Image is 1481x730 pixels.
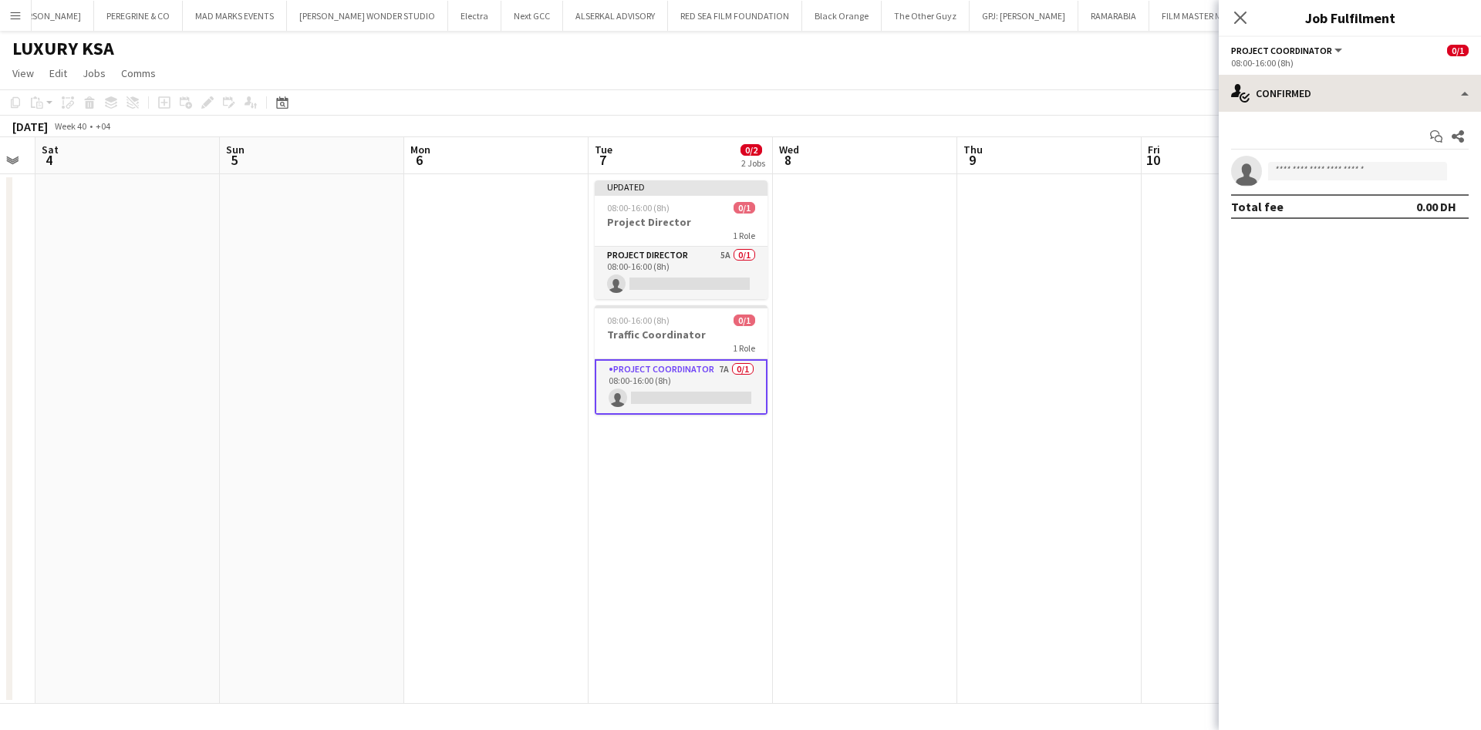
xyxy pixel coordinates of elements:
[287,1,448,31] button: [PERSON_NAME] WONDER STUDIO
[1145,151,1160,169] span: 10
[595,247,767,299] app-card-role: Project Director5A0/108:00-16:00 (8h)
[668,1,802,31] button: RED SEA FILM FOUNDATION
[1149,1,1245,31] button: FILM MASTER MEA
[963,143,983,156] span: Thu
[1148,143,1160,156] span: Fri
[115,63,162,83] a: Comms
[595,180,767,299] app-job-card: Updated08:00-16:00 (8h)0/1Project Director1 RoleProject Director5A0/108:00-16:00 (8h)
[83,66,106,80] span: Jobs
[733,230,755,241] span: 1 Role
[607,202,670,214] span: 08:00-16:00 (8h)
[51,120,89,132] span: Week 40
[563,1,668,31] button: ALSERKAL ADVISORY
[410,143,430,156] span: Mon
[121,66,156,80] span: Comms
[741,157,765,169] div: 2 Jobs
[740,144,762,156] span: 0/2
[501,1,563,31] button: Next GCC
[607,315,670,326] span: 08:00-16:00 (8h)
[595,305,767,415] app-job-card: 08:00-16:00 (8h)0/1Traffic Coordinator1 RoleProject Coordinator7A0/108:00-16:00 (8h)
[734,202,755,214] span: 0/1
[595,328,767,341] h3: Traffic Coordinator
[76,63,112,83] a: Jobs
[12,37,114,60] h1: LUXURY KSA
[595,215,767,229] h3: Project Director
[1231,57,1469,69] div: 08:00-16:00 (8h)
[1231,45,1344,56] button: Project Coordinator
[1219,75,1481,112] div: Confirmed
[777,151,799,169] span: 8
[42,143,59,156] span: Sat
[39,151,59,169] span: 4
[882,1,970,31] button: The Other Guyz
[802,1,882,31] button: Black Orange
[1231,199,1284,214] div: Total fee
[12,66,34,80] span: View
[6,63,40,83] a: View
[226,143,245,156] span: Sun
[224,151,245,169] span: 5
[734,315,755,326] span: 0/1
[12,119,48,134] div: [DATE]
[408,151,430,169] span: 6
[779,143,799,156] span: Wed
[43,63,73,83] a: Edit
[49,66,67,80] span: Edit
[592,151,612,169] span: 7
[448,1,501,31] button: Electra
[970,1,1078,31] button: GPJ: [PERSON_NAME]
[183,1,287,31] button: MAD MARKS EVENTS
[595,359,767,415] app-card-role: Project Coordinator7A0/108:00-16:00 (8h)
[3,1,94,31] button: [PERSON_NAME]
[961,151,983,169] span: 9
[1447,45,1469,56] span: 0/1
[595,143,612,156] span: Tue
[733,342,755,354] span: 1 Role
[1219,8,1481,28] h3: Job Fulfilment
[595,180,767,193] div: Updated
[1231,45,1332,56] span: Project Coordinator
[96,120,110,132] div: +04
[1416,199,1456,214] div: 0.00 DH
[1078,1,1149,31] button: RAMARABIA
[94,1,183,31] button: PEREGRINE & CO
